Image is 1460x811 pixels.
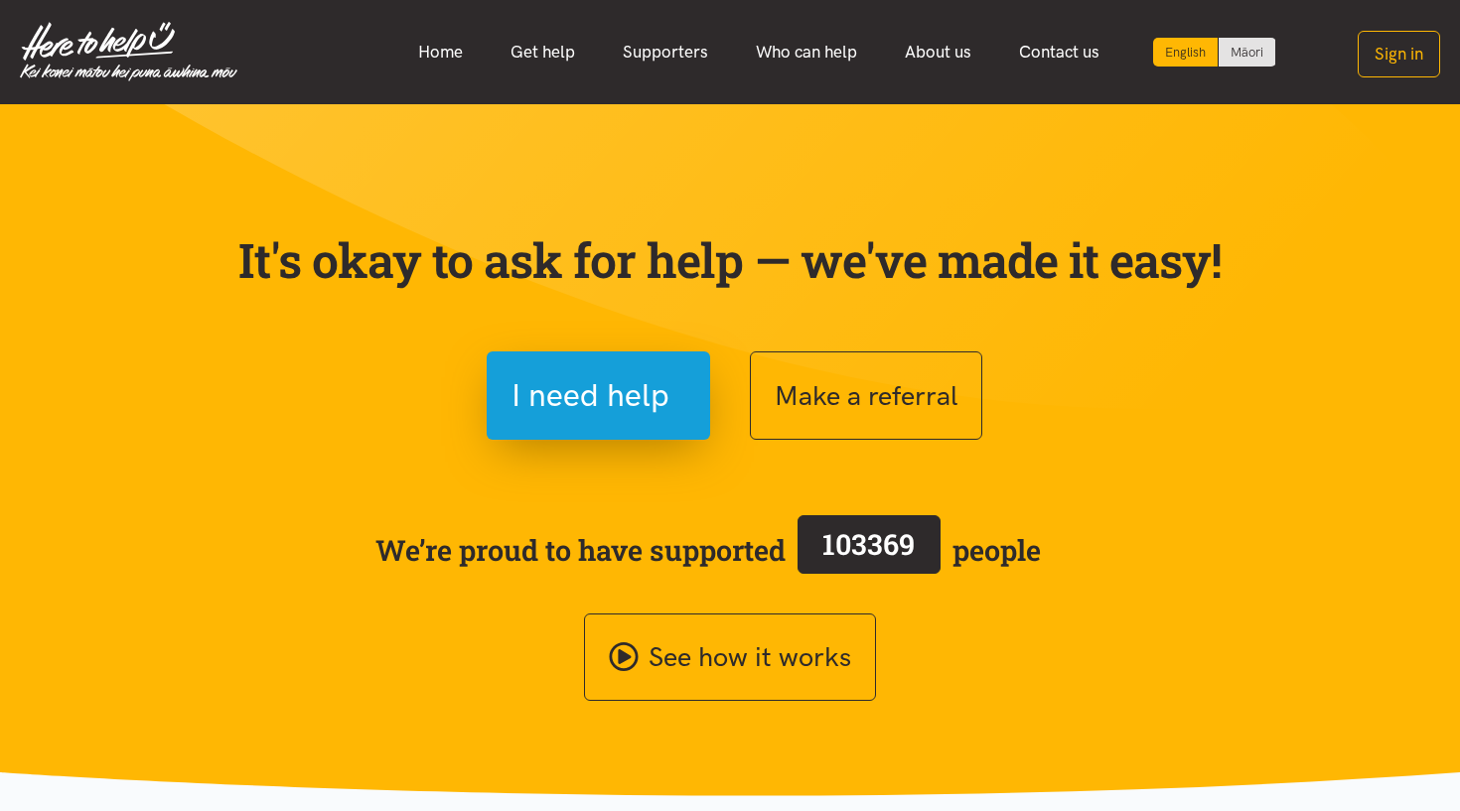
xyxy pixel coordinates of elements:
a: Home [394,31,487,73]
p: It's okay to ask for help — we've made it easy! [233,231,1227,289]
div: Language toggle [1153,38,1276,67]
img: Home [20,22,237,81]
button: I need help [487,351,710,440]
a: Who can help [732,31,881,73]
span: 103369 [822,525,915,563]
div: Current language [1153,38,1219,67]
a: Supporters [599,31,732,73]
a: Contact us [995,31,1123,73]
span: I need help [511,370,669,421]
a: Get help [487,31,599,73]
a: Switch to Te Reo Māori [1219,38,1275,67]
a: See how it works [584,613,876,702]
a: About us [881,31,995,73]
button: Make a referral [750,351,982,440]
span: We’re proud to have supported people [375,511,1041,589]
a: 103369 [786,511,952,589]
button: Sign in [1358,31,1440,77]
